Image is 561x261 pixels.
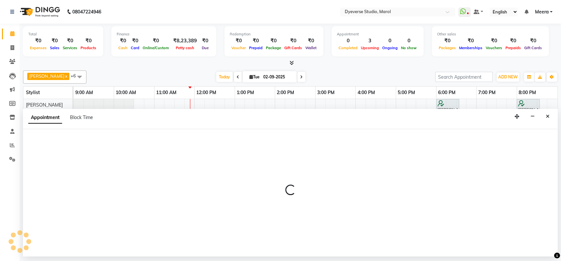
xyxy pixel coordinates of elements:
[437,31,544,37] div: Other sales
[141,37,171,45] div: ₹0
[497,72,519,82] button: ADD NEW
[174,46,196,50] span: Petty cash
[498,74,518,79] span: ADD NEW
[141,46,171,50] span: Online/Custom
[399,46,418,50] span: No show
[29,73,64,79] span: [PERSON_NAME]
[117,37,129,45] div: ₹0
[337,31,418,37] div: Appointment
[359,37,381,45] div: 3
[117,46,129,50] span: Cash
[399,37,418,45] div: 0
[28,37,48,45] div: ₹0
[230,46,247,50] span: Voucher
[199,37,211,45] div: ₹0
[17,3,62,21] img: logo
[304,37,318,45] div: ₹0
[304,46,318,50] span: Wallet
[235,88,256,97] a: 1:00 PM
[264,46,283,50] span: Package
[264,37,283,45] div: ₹0
[114,88,138,97] a: 10:00 AM
[543,111,552,122] button: Close
[28,112,62,124] span: Appointment
[356,88,376,97] a: 4:00 PM
[247,37,264,45] div: ₹0
[337,37,359,45] div: 0
[61,46,79,50] span: Services
[283,46,304,50] span: Gift Cards
[26,102,63,108] span: [PERSON_NAME]
[435,72,493,82] input: Search Appointment
[71,73,81,78] span: +6
[484,46,504,50] span: Vouchers
[26,90,40,95] span: Stylist
[517,88,538,97] a: 8:00 PM
[28,46,48,50] span: Expenses
[437,37,457,45] div: ₹0
[261,72,294,82] input: 2025-09-02
[316,88,336,97] a: 3:00 PM
[457,37,484,45] div: ₹0
[477,88,497,97] a: 7:00 PM
[484,37,504,45] div: ₹0
[359,46,381,50] span: Upcoming
[64,73,67,79] a: x
[117,31,211,37] div: Finance
[517,100,539,112] div: [PERSON_NAME], TK01, 08:00 PM-08:35 PM, Classic - Pedi
[523,46,544,50] span: Gift Cards
[337,46,359,50] span: Completed
[72,3,101,21] b: 08047224946
[230,37,247,45] div: ₹0
[61,37,79,45] div: ₹0
[381,37,399,45] div: 0
[216,72,233,82] span: Today
[70,114,93,120] span: Block Time
[535,9,549,15] span: Meera
[396,88,417,97] a: 5:00 PM
[230,31,318,37] div: Redemption
[275,88,296,97] a: 2:00 PM
[171,37,199,45] div: ₹8,23,389
[154,88,178,97] a: 11:00 AM
[457,46,484,50] span: Memberships
[200,46,210,50] span: Due
[436,88,457,97] a: 6:00 PM
[381,46,399,50] span: Ongoing
[129,37,141,45] div: ₹0
[79,46,98,50] span: Products
[48,46,61,50] span: Sales
[28,31,98,37] div: Total
[248,74,261,79] span: Tue
[247,46,264,50] span: Prepaid
[129,46,141,50] span: Card
[437,100,458,112] div: [PERSON_NAME], TK02, 06:00 PM-06:35 PM, Classic - Pedi
[74,88,95,97] a: 9:00 AM
[195,88,218,97] a: 12:00 PM
[504,46,523,50] span: Prepaids
[48,37,61,45] div: ₹0
[504,37,523,45] div: ₹0
[79,37,98,45] div: ₹0
[283,37,304,45] div: ₹0
[523,37,544,45] div: ₹0
[437,46,457,50] span: Packages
